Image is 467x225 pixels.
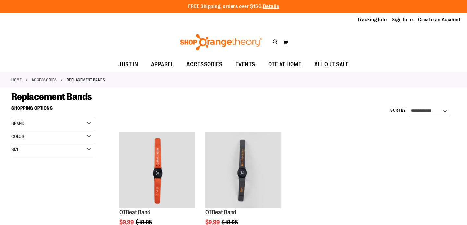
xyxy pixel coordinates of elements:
[11,91,92,102] span: Replacement Bands
[263,4,279,9] a: Details
[205,132,281,209] a: OTBeat Band
[32,77,57,83] a: ACCESSORIES
[357,16,387,23] a: Tracking Info
[314,57,349,72] span: ALL OUT SALE
[235,57,255,72] span: EVENTS
[418,16,461,23] a: Create an Account
[205,132,281,208] img: OTBeat Band
[11,77,22,83] a: Home
[119,132,195,208] img: OTBeat Band
[119,132,195,209] a: OTBeat Band
[151,57,174,72] span: APPAREL
[268,57,302,72] span: OTF AT HOME
[11,121,24,126] span: Brand
[118,57,138,72] span: JUST IN
[119,209,150,216] a: OTBeat Band
[186,57,222,72] span: ACCESSORIES
[188,3,279,10] p: FREE Shipping, orders over $150.
[179,34,263,50] img: Shop Orangetheory
[67,77,105,83] strong: Replacement Bands
[11,134,24,139] span: Color
[390,108,406,113] label: Sort By
[11,147,19,152] span: Size
[205,209,236,216] a: OTBeat Band
[11,103,95,117] strong: Shopping Options
[392,16,407,23] a: Sign In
